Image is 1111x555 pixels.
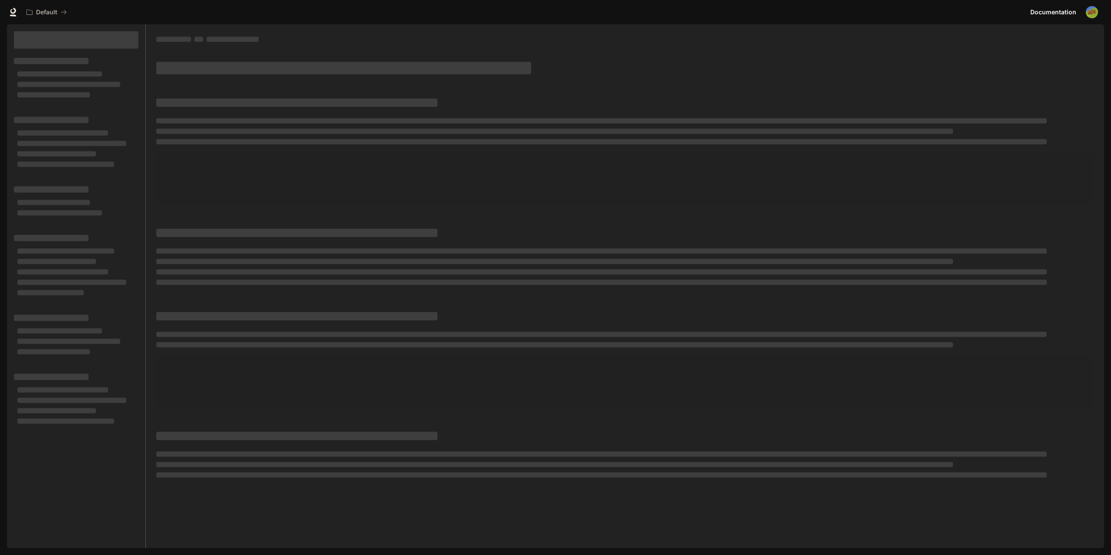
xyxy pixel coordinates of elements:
p: Default [36,9,57,16]
span: Documentation [1030,7,1076,18]
img: User avatar [1086,6,1098,18]
a: Documentation [1027,3,1080,21]
button: All workspaces [23,3,71,21]
button: User avatar [1083,3,1101,21]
